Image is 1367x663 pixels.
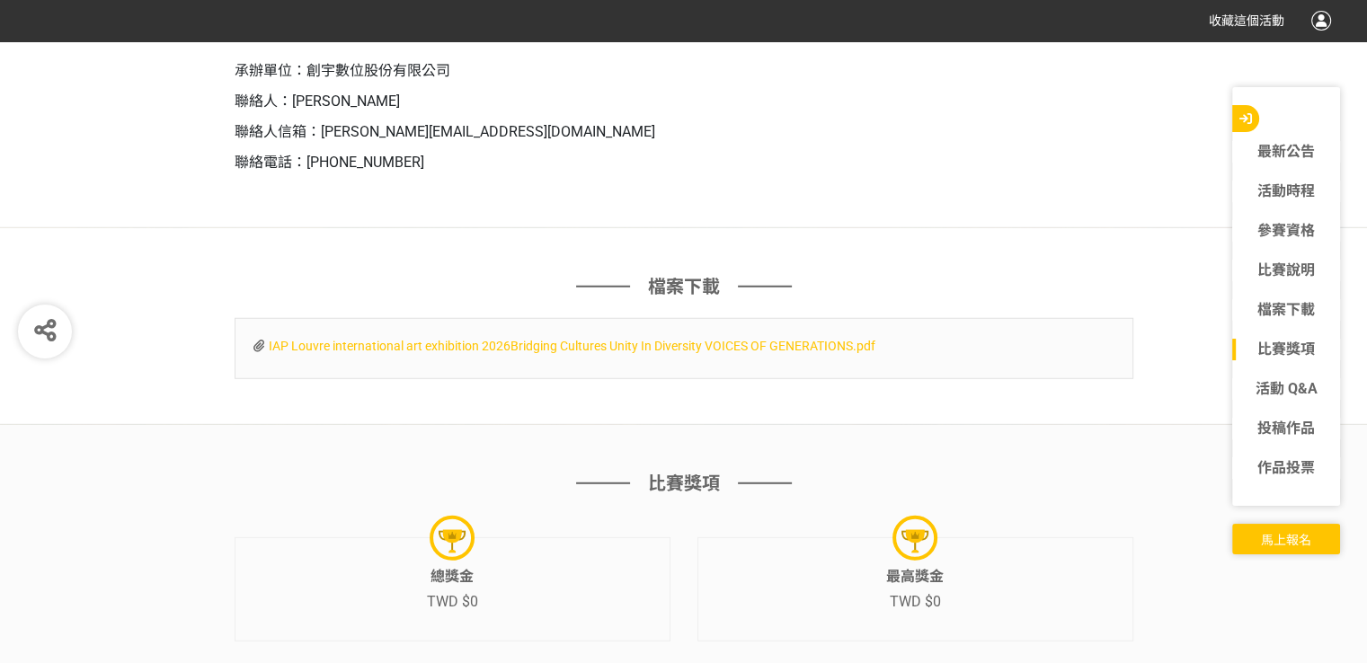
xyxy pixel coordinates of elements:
[901,527,928,554] img: award.0979b69.png
[1232,260,1340,281] a: 比賽說明
[1232,524,1340,554] button: 馬上報名
[1232,378,1340,400] a: 活動 Q&A
[1232,339,1340,360] a: 比賽獎項
[439,527,466,554] img: award.0979b69.png
[235,154,424,171] span: 聯絡電話：[PHONE_NUMBER]
[886,566,944,588] div: 最高獎金
[648,273,720,300] span: 檔案下載
[235,93,400,110] span: 聯絡人：[PERSON_NAME]
[1232,181,1340,202] a: 活動時程
[1232,457,1340,479] a: 作品投票
[1257,420,1315,437] span: 投稿作品
[1232,220,1340,242] a: 參賽資格
[1232,299,1340,321] a: 檔案下載
[427,591,478,613] div: TWD $0
[1209,13,1284,28] span: 收藏這個活動
[1232,141,1340,163] a: 最新公告
[235,123,655,140] span: 聯絡人信箱：[PERSON_NAME][EMAIL_ADDRESS][DOMAIN_NAME]
[1261,533,1311,547] span: 馬上報名
[269,339,875,353] a: IAP Louvre international art exhibition 2026Bridging Cultures Unity In Diversity VOICES OF GENERA...
[235,62,450,79] span: 承辦單位：創宇數位股份有限公司
[886,591,944,613] div: TWD $0
[427,566,478,588] div: 總獎金
[648,470,720,497] span: 比賽獎項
